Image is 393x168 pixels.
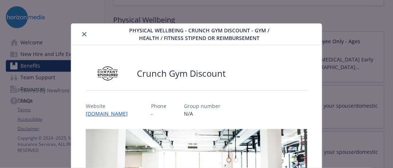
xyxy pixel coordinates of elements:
[86,63,130,84] img: Company Sponsored
[151,110,166,117] p: -
[126,27,273,42] span: Physical Wellbeing - Crunch Gym Discount - Gym / Health / Fitness Stipend or reimbursement
[86,102,134,110] p: Website
[80,30,89,39] button: close
[137,67,226,80] h2: Crunch Gym Discount
[184,110,220,117] p: N/A
[184,102,220,110] p: Group number
[151,102,166,110] p: Phone
[86,110,134,117] a: [DOMAIN_NAME]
